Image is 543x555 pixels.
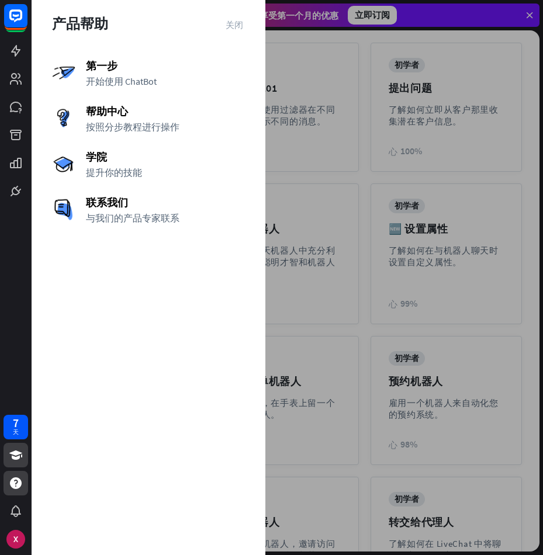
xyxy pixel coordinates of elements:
font: 学院 [86,150,107,164]
font: 按照分步教程进行操作 [86,121,179,133]
font: 关闭 [226,20,243,29]
button: 打开 LiveChat 聊天小部件 [9,5,44,40]
font: 7 [13,415,19,430]
font: 提升你的技能 [86,166,142,178]
font: 开始使用 ChatBot [86,75,157,87]
font: 天 [13,428,19,436]
a: 7 天 [4,415,28,439]
font: 与我们的产品专家联系 [86,212,179,224]
font: 帮助中心 [86,105,128,118]
font: 联系我们 [86,196,128,209]
font: 第一步 [86,59,117,72]
font: 产品帮助 [52,15,108,33]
